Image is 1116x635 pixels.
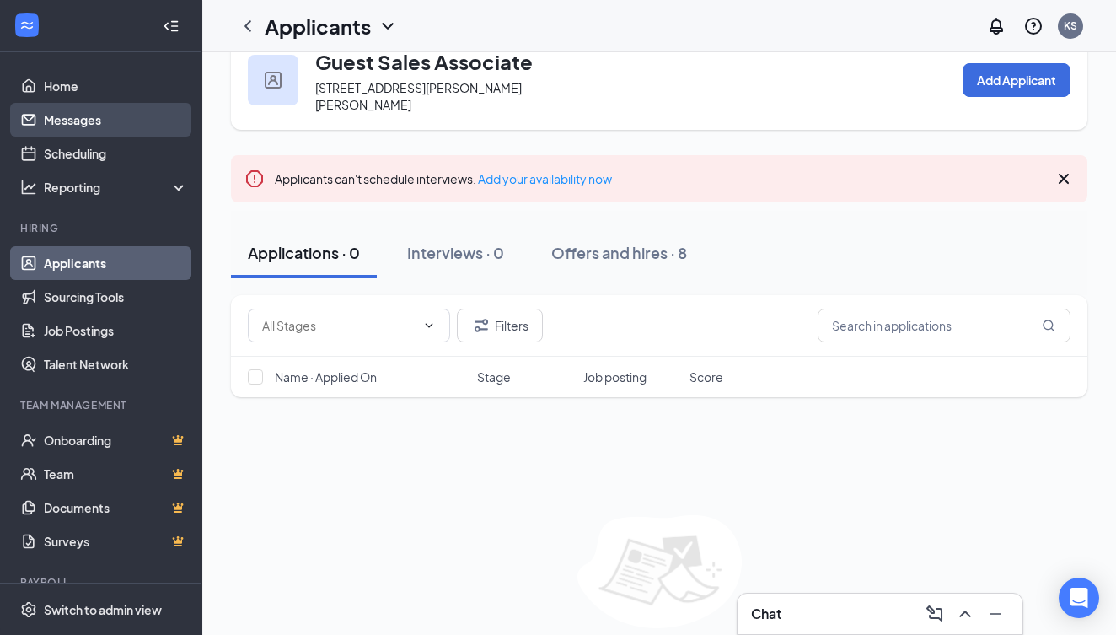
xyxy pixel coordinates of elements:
button: Add Applicant [963,63,1070,97]
a: Scheduling [44,137,188,170]
h3: Guest Sales Associate [315,47,533,76]
div: Payroll [20,575,185,589]
div: Team Management [20,398,185,412]
svg: ChevronUp [955,604,975,624]
svg: Filter [471,315,491,336]
div: KS [1064,19,1077,33]
span: Name · Applied On [275,369,377,385]
svg: Settings [20,601,37,618]
button: Minimize [982,600,1009,627]
svg: Collapse [163,18,180,35]
input: Search in applications [818,309,1070,342]
svg: Analysis [20,179,37,196]
a: Job Postings [44,314,188,347]
button: ComposeMessage [921,600,948,627]
a: OnboardingCrown [44,423,188,457]
svg: Minimize [985,604,1006,624]
div: Switch to admin view [44,601,162,618]
div: Interviews · 0 [407,242,504,263]
div: Offers and hires · 8 [551,242,687,263]
svg: ComposeMessage [925,604,945,624]
div: Reporting [44,179,189,196]
button: ChevronUp [952,600,979,627]
svg: Error [244,169,265,189]
svg: WorkstreamLogo [19,17,35,34]
svg: Cross [1054,169,1074,189]
img: user icon [265,72,282,89]
a: Talent Network [44,347,188,381]
span: Applicants can't schedule interviews. [275,171,612,186]
svg: ChevronLeft [238,16,258,36]
a: Home [44,69,188,103]
svg: ChevronDown [378,16,398,36]
a: Add your availability now [478,171,612,186]
div: Open Intercom Messenger [1059,578,1099,618]
a: SurveysCrown [44,525,188,558]
span: Job posting [583,369,647,385]
div: Applications · 0 [248,242,360,263]
div: Hiring [20,221,185,235]
svg: MagnifyingGlass [1042,319,1055,332]
button: Filter Filters [457,309,543,342]
a: Messages [44,103,188,137]
a: Applicants [44,246,188,280]
a: DocumentsCrown [44,491,188,525]
h3: Chat [751,605,781,623]
h1: Applicants [265,12,371,40]
span: Score [689,369,723,385]
a: Sourcing Tools [44,280,188,314]
svg: Notifications [986,16,1006,36]
span: Stage [477,369,511,385]
img: empty-state [577,515,742,628]
svg: QuestionInfo [1023,16,1044,36]
span: [STREET_ADDRESS][PERSON_NAME][PERSON_NAME] [315,80,522,112]
svg: ChevronDown [422,319,436,332]
input: All Stages [262,316,416,335]
a: TeamCrown [44,457,188,491]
